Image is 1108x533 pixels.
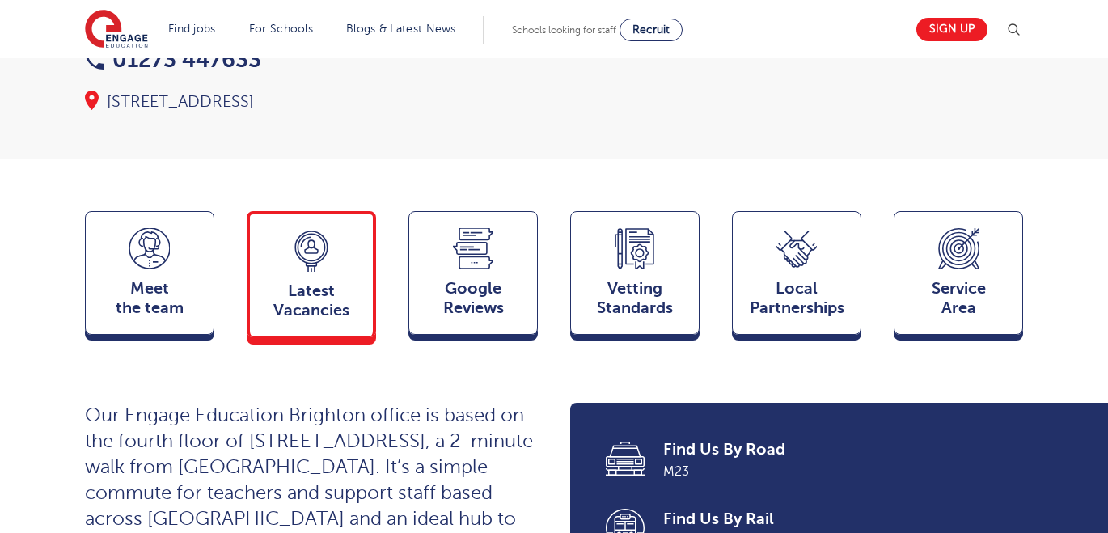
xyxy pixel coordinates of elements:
span: Meet the team [94,279,205,318]
a: VettingStandards [570,211,700,342]
a: Recruit [620,19,683,41]
span: M23 [663,461,1000,482]
a: Sign up [916,18,987,41]
span: Find Us By Rail [663,508,1000,531]
span: Schools looking for staff [512,24,616,36]
div: [STREET_ADDRESS] [85,91,538,113]
a: 01273 447633 [85,47,261,72]
a: Meetthe team [85,211,214,342]
span: Latest Vacancies [258,281,365,320]
span: Vetting Standards [579,279,691,318]
span: Find Us By Road [663,438,1000,461]
span: Recruit [632,23,670,36]
a: Blogs & Latest News [346,23,456,35]
img: Engage Education [85,10,148,50]
a: Find jobs [168,23,216,35]
a: ServiceArea [894,211,1023,342]
a: Local Partnerships [732,211,861,342]
span: Service Area [903,279,1014,318]
a: LatestVacancies [247,211,376,345]
a: GoogleReviews [408,211,538,342]
span: Local Partnerships [741,279,852,318]
span: Google Reviews [417,279,529,318]
a: For Schools [249,23,313,35]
